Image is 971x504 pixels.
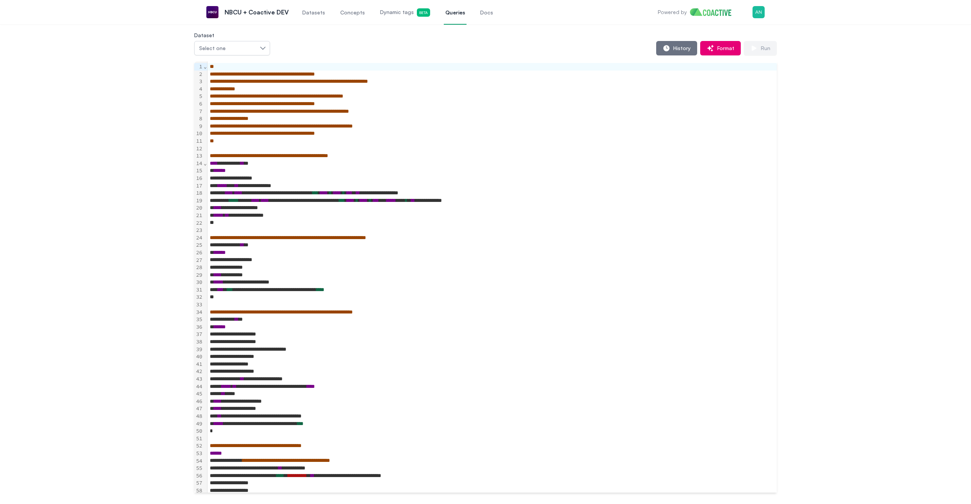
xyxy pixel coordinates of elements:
[194,405,203,413] div: 47
[194,331,203,338] div: 37
[194,85,203,93] div: 4
[700,41,741,55] button: Format
[445,9,465,16] span: Queries
[194,457,203,465] div: 54
[194,234,203,242] div: 24
[302,9,325,16] span: Datasets
[194,293,203,301] div: 32
[194,160,203,167] div: 14
[194,93,203,100] div: 5
[194,442,203,450] div: 52
[194,309,203,316] div: 34
[194,167,203,175] div: 15
[194,390,203,398] div: 45
[194,472,203,480] div: 56
[340,9,365,16] span: Concepts
[194,316,203,323] div: 35
[194,427,203,435] div: 50
[194,227,203,234] div: 23
[203,63,207,70] span: Fold line
[690,8,737,16] img: Home
[206,6,218,18] img: NBCU + Coactive DEV
[417,8,430,17] span: Beta
[194,279,203,286] div: 30
[658,8,687,16] p: Powered by
[194,413,203,420] div: 48
[194,398,203,405] div: 46
[194,256,203,264] div: 27
[194,479,203,487] div: 57
[194,63,203,71] div: 1
[194,189,203,197] div: 18
[194,137,203,145] div: 11
[194,465,203,472] div: 55
[194,204,203,212] div: 20
[744,41,777,55] button: Run
[194,487,203,495] div: 58
[194,249,203,257] div: 26
[199,44,226,52] span: Select one
[194,368,203,375] div: 42
[194,152,203,160] div: 13
[194,115,203,123] div: 8
[194,338,203,346] div: 38
[194,301,203,309] div: 33
[194,108,203,115] div: 7
[758,44,770,52] span: Run
[194,41,270,55] button: Select one
[670,44,691,52] span: History
[380,8,430,17] span: Dynamic tags
[714,44,734,52] span: Format
[194,375,203,383] div: 43
[194,383,203,391] div: 44
[194,145,203,153] div: 12
[194,123,203,130] div: 9
[194,100,203,108] div: 6
[194,32,214,38] label: Dataset
[194,264,203,271] div: 28
[203,160,207,167] span: Fold line
[194,271,203,279] div: 29
[225,8,289,17] p: NBCU + Coactive DEV
[194,361,203,368] div: 41
[194,219,203,227] div: 22
[194,346,203,353] div: 39
[194,78,203,85] div: 3
[194,353,203,361] div: 40
[194,450,203,457] div: 53
[194,130,203,137] div: 10
[194,323,203,331] div: 36
[194,420,203,428] div: 49
[194,175,203,182] div: 16
[194,241,203,249] div: 25
[194,435,203,443] div: 51
[194,71,203,78] div: 2
[753,6,765,18] img: Menu for the logged in user
[194,182,203,190] div: 17
[194,197,203,205] div: 19
[656,41,697,55] button: History
[194,212,203,219] div: 21
[194,286,203,294] div: 31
